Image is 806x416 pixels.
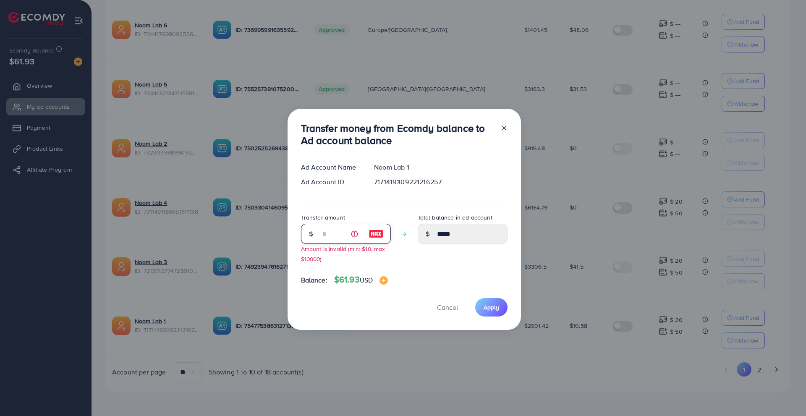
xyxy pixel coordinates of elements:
[301,213,345,222] label: Transfer amount
[770,378,800,410] iframe: Chat
[367,177,514,187] div: 7171419309221216257
[418,213,492,222] label: Total balance in ad account
[294,177,368,187] div: Ad Account ID
[427,298,468,316] button: Cancel
[379,276,388,285] img: image
[360,275,373,285] span: USD
[369,229,384,239] img: image
[437,303,458,312] span: Cancel
[301,122,494,147] h3: Transfer money from Ecomdy balance to Ad account balance
[301,245,387,262] small: Amount is invalid (min: $10, max: $10000)
[294,162,368,172] div: Ad Account Name
[301,275,327,285] span: Balance:
[334,275,388,285] h4: $61.93
[367,162,514,172] div: Noom Lab 1
[484,303,499,311] span: Apply
[475,298,508,316] button: Apply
